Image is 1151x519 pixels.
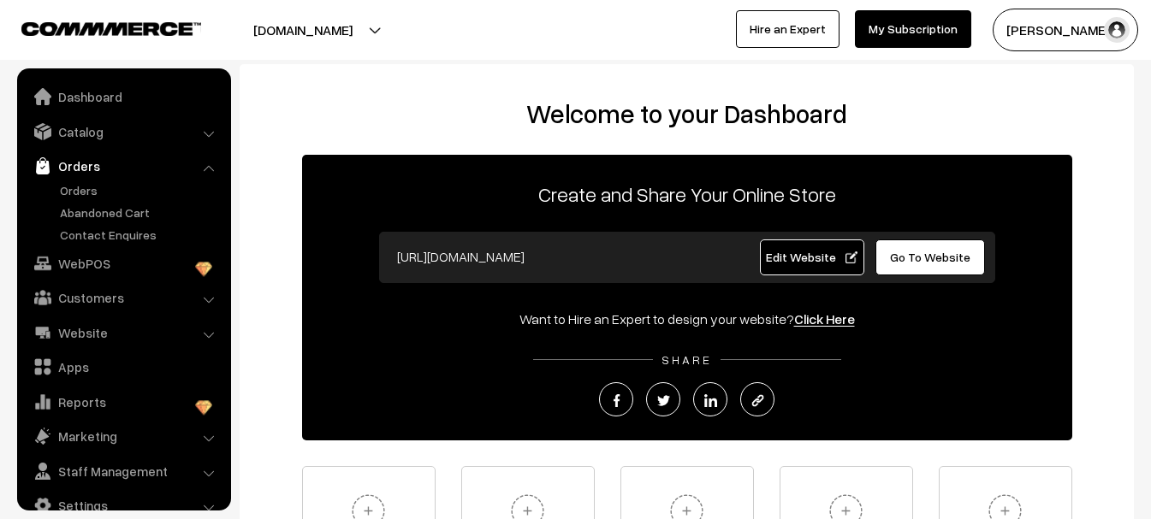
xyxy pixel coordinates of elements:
div: Want to Hire an Expert to design your website? [302,309,1072,329]
a: Go To Website [875,239,986,275]
a: My Subscription [855,10,971,48]
button: [DOMAIN_NAME] [193,9,412,51]
a: Orders [21,150,225,181]
a: Contact Enquires [56,226,225,244]
span: SHARE [653,352,721,367]
a: Edit Website [760,239,864,275]
img: COMMMERCE [21,22,201,35]
a: Abandoned Cart [56,203,225,221]
h2: Welcome to your Dashboard [257,98,1117,129]
a: Click Here [794,310,855,327]
a: Website [21,317,225,348]
a: Dashboard [21,81,225,112]
a: Apps [21,351,225,382]
a: WebPOS [21,248,225,279]
a: Marketing [21,421,225,451]
a: Hire an Expert [736,10,840,48]
span: Go To Website [890,250,970,264]
p: Create and Share Your Online Store [302,179,1072,209]
img: user [1104,17,1130,43]
a: Orders [56,181,225,199]
a: Customers [21,282,225,313]
a: Catalog [21,116,225,147]
a: Reports [21,386,225,417]
button: [PERSON_NAME] [993,9,1138,51]
a: COMMMERCE [21,17,171,38]
a: Staff Management [21,456,225,487]
span: Edit Website [766,250,857,264]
